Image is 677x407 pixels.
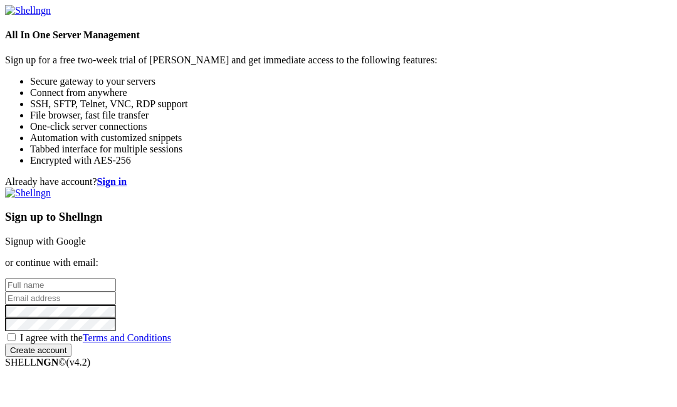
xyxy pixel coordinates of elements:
li: Connect from anywhere [30,87,672,98]
li: Secure gateway to your servers [30,76,672,87]
img: Shellngn [5,188,51,199]
p: Sign up for a free two-week trial of [PERSON_NAME] and get immediate access to the following feat... [5,55,672,66]
span: 4.2.0 [66,357,91,367]
input: I agree with theTerms and Conditions [8,333,16,341]
input: Create account [5,344,71,357]
li: Automation with customized snippets [30,132,672,144]
b: NGN [36,357,59,367]
img: Shellngn [5,5,51,16]
p: or continue with email: [5,257,672,268]
li: Tabbed interface for multiple sessions [30,144,672,155]
a: Terms and Conditions [83,332,171,343]
h3: Sign up to Shellngn [5,210,672,224]
span: SHELL © [5,357,90,367]
input: Email address [5,292,116,305]
span: I agree with the [20,332,171,343]
div: Already have account? [5,176,672,188]
li: One-click server connections [30,121,672,132]
li: SSH, SFTP, Telnet, VNC, RDP support [30,98,672,110]
li: File browser, fast file transfer [30,110,672,121]
h4: All In One Server Management [5,29,672,41]
a: Sign in [97,176,127,187]
li: Encrypted with AES-256 [30,155,672,166]
a: Signup with Google [5,236,86,246]
input: Full name [5,278,116,292]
